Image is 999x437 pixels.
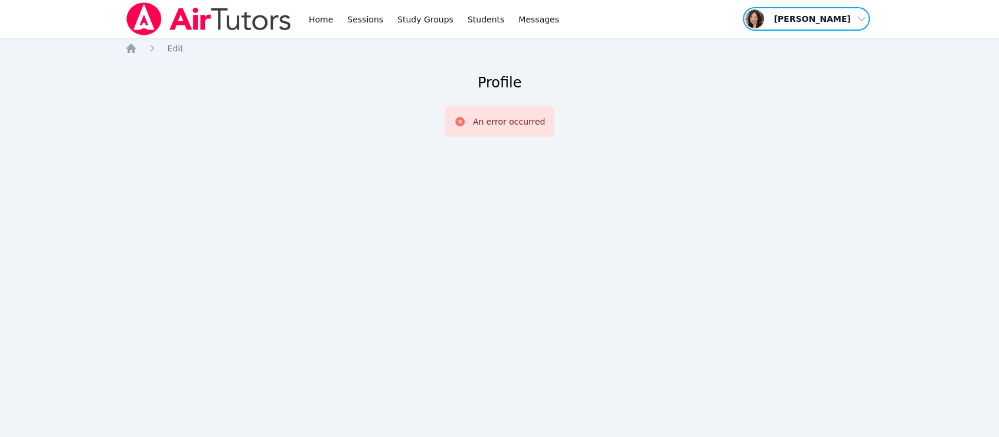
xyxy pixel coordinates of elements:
h2: Profile [478,73,522,92]
nav: Breadcrumb [125,43,874,54]
div: An error occurred [473,116,546,128]
span: Messages [518,14,559,25]
span: Edit [168,44,184,53]
img: Air Tutors [125,2,292,35]
a: Edit [168,43,184,54]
